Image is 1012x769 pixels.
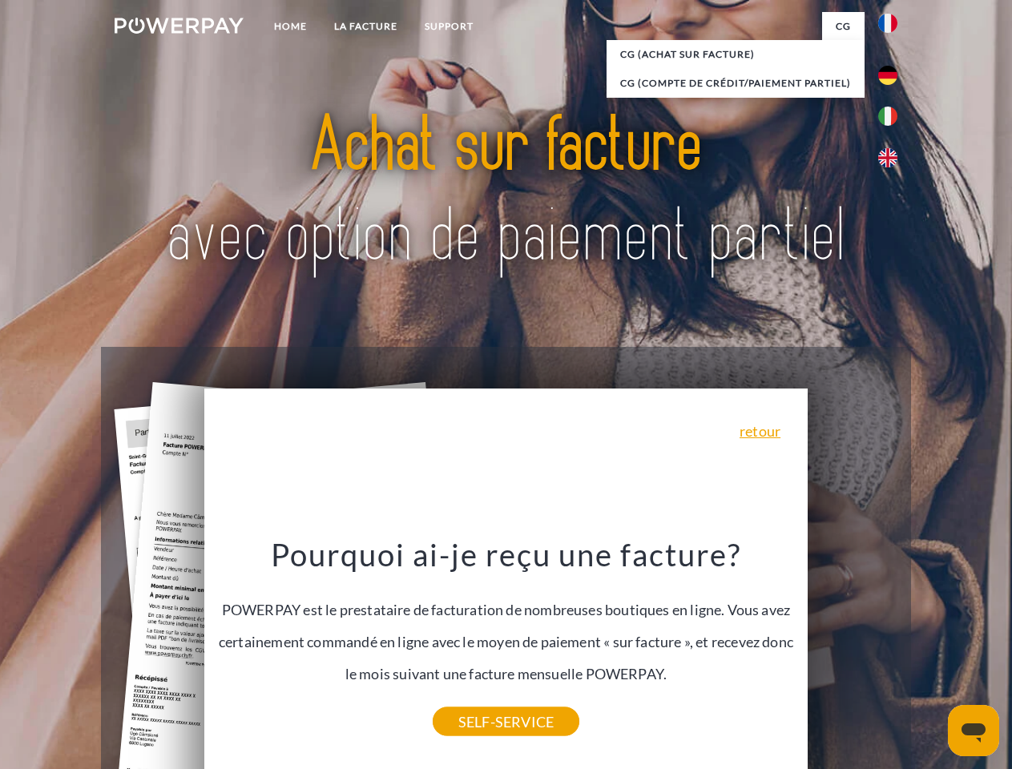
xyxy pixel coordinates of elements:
[740,424,780,438] a: retour
[260,12,321,41] a: Home
[948,705,999,756] iframe: Bouton de lancement de la fenêtre de messagerie
[607,69,865,98] a: CG (Compte de crédit/paiement partiel)
[878,148,897,167] img: en
[878,66,897,85] img: de
[433,707,579,736] a: SELF-SERVICE
[878,14,897,33] img: fr
[115,18,244,34] img: logo-powerpay-white.svg
[822,12,865,41] a: CG
[607,40,865,69] a: CG (achat sur facture)
[153,77,859,307] img: title-powerpay_fr.svg
[214,535,799,722] div: POWERPAY est le prestataire de facturation de nombreuses boutiques en ligne. Vous avez certaineme...
[321,12,411,41] a: LA FACTURE
[878,107,897,126] img: it
[214,535,799,574] h3: Pourquoi ai-je reçu une facture?
[411,12,487,41] a: Support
